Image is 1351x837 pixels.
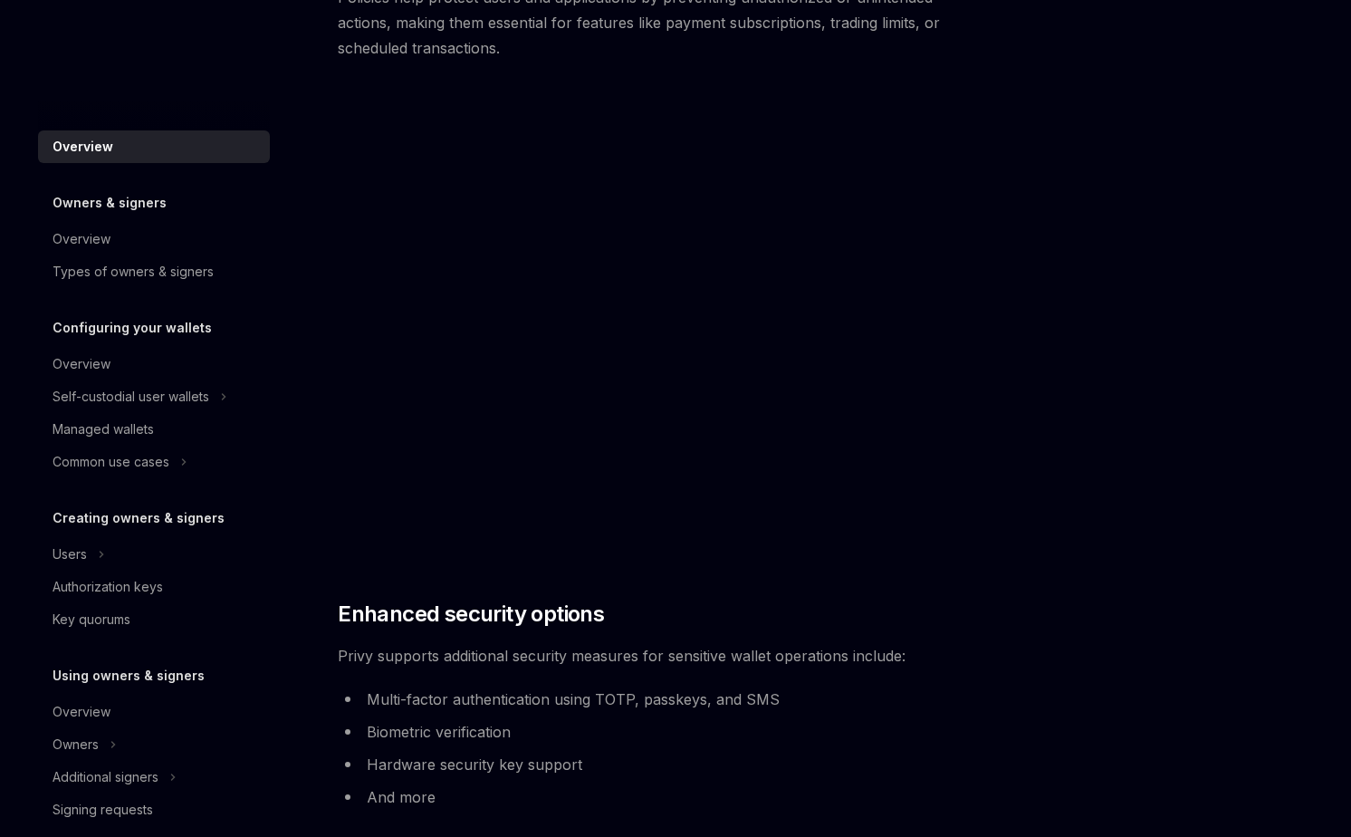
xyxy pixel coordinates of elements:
span: Privy supports additional security measures for sensitive wallet operations include: [338,643,991,669]
a: Managed wallets [38,413,270,446]
a: Overview [38,696,270,728]
div: Owners [53,734,99,755]
div: Signing requests [53,799,153,821]
li: And more [338,784,991,810]
div: Managed wallets [53,418,154,440]
div: Overview [53,701,110,723]
h5: Using owners & signers [53,665,205,687]
div: Overview [53,228,110,250]
span: Enhanced security options [338,600,604,629]
li: Hardware security key support [338,752,991,777]
div: Users [53,544,87,565]
a: Signing requests [38,794,270,826]
a: Types of owners & signers [38,255,270,288]
a: Overview [38,348,270,380]
div: Authorization keys [53,576,163,598]
a: Overview [38,130,270,163]
div: Common use cases [53,451,169,473]
h5: Owners & signers [53,192,167,214]
div: Self-custodial user wallets [53,386,209,408]
a: Overview [38,223,270,255]
a: Authorization keys [38,571,270,603]
div: Overview [53,353,110,375]
div: Types of owners & signers [53,261,214,283]
div: Key quorums [53,609,130,630]
li: Multi-factor authentication using TOTP, passkeys, and SMS [338,687,991,712]
a: Key quorums [38,603,270,636]
h5: Configuring your wallets [53,317,212,339]
div: Additional signers [53,766,158,788]
div: Overview [53,136,113,158]
li: Biometric verification [338,719,991,745]
h5: Creating owners & signers [53,507,225,529]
